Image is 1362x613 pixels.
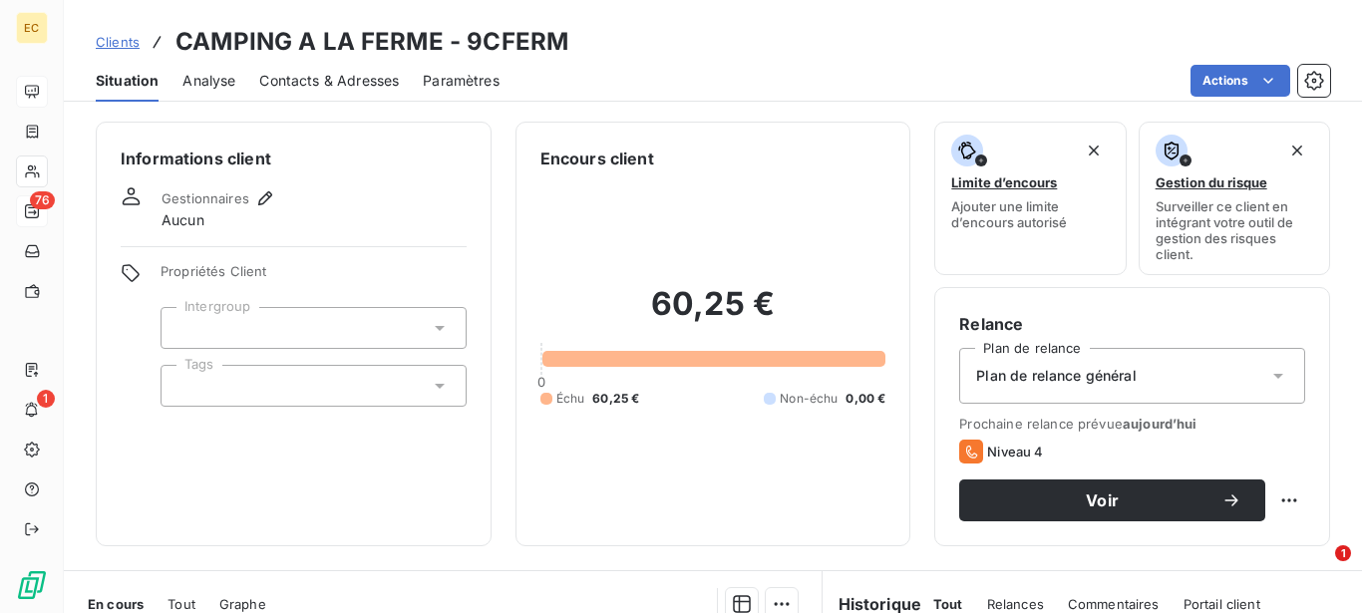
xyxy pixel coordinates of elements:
input: Ajouter une valeur [177,377,193,395]
span: Prochaine relance prévue [959,416,1305,432]
span: 60,25 € [592,390,639,408]
span: Portail client [1184,596,1260,612]
span: Limite d’encours [951,174,1057,190]
span: Plan de relance général [976,366,1136,386]
span: Relances [987,596,1044,612]
span: Analyse [182,71,235,91]
h2: 60,25 € [540,284,886,344]
h6: Relance [959,312,1305,336]
span: Clients [96,34,140,50]
span: Contacts & Adresses [259,71,399,91]
span: Gestion du risque [1156,174,1267,190]
span: 0 [537,374,545,390]
span: Paramètres [423,71,500,91]
span: Commentaires [1068,596,1160,612]
span: Aucun [162,210,204,230]
span: Gestionnaires [162,190,249,206]
a: Clients [96,32,140,52]
span: Tout [168,596,195,612]
span: En cours [88,596,144,612]
img: Logo LeanPay [16,569,48,601]
h3: CAMPING A LA FERME - 9CFERM [175,24,568,60]
span: 76 [30,191,55,209]
h6: Encours client [540,147,654,170]
input: Ajouter une valeur [177,319,193,337]
button: Gestion du risqueSurveiller ce client en intégrant votre outil de gestion des risques client. [1139,122,1330,275]
span: Surveiller ce client en intégrant votre outil de gestion des risques client. [1156,198,1313,262]
span: 0,00 € [846,390,885,408]
span: Niveau 4 [987,444,1043,460]
span: Situation [96,71,159,91]
span: Échu [556,390,585,408]
button: Actions [1191,65,1290,97]
span: Tout [933,596,963,612]
span: Propriétés Client [161,263,467,291]
span: 1 [37,390,55,408]
button: Voir [959,479,1265,521]
div: EC [16,12,48,44]
span: Non-échu [780,390,838,408]
span: 1 [1335,545,1351,561]
span: Graphe [219,596,266,612]
span: Voir [983,492,1221,508]
button: Limite d’encoursAjouter une limite d’encours autorisé [934,122,1126,275]
iframe: Intercom live chat [1294,545,1342,593]
span: Ajouter une limite d’encours autorisé [951,198,1109,230]
h6: Informations client [121,147,467,170]
span: aujourd’hui [1123,416,1197,432]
